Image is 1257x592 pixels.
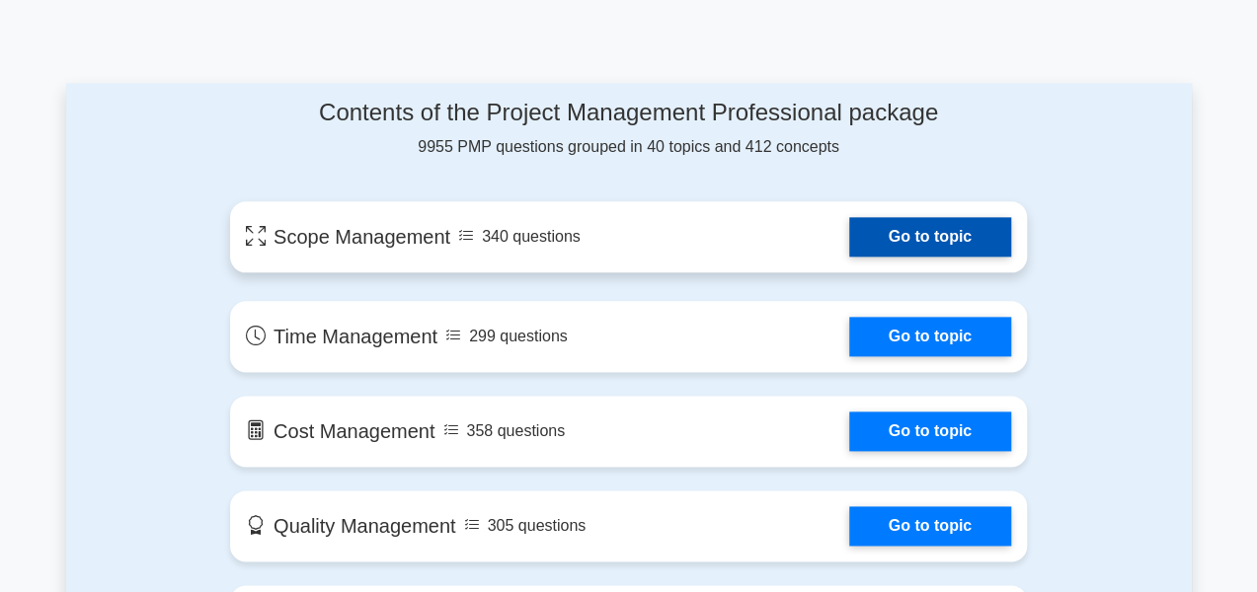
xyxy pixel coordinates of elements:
[849,411,1011,451] a: Go to topic
[849,317,1011,356] a: Go to topic
[849,506,1011,546] a: Go to topic
[230,99,1027,127] h4: Contents of the Project Management Professional package
[230,99,1027,159] div: 9955 PMP questions grouped in 40 topics and 412 concepts
[849,217,1011,257] a: Go to topic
